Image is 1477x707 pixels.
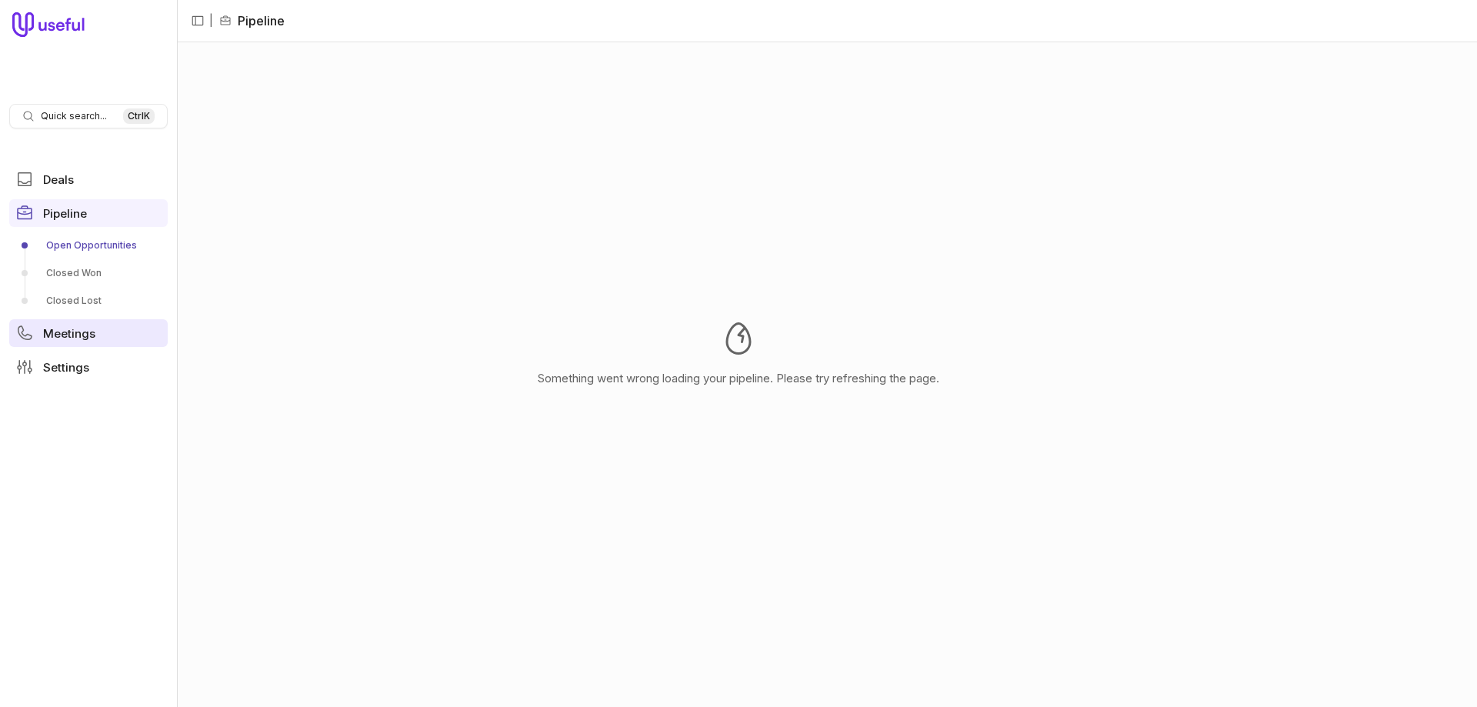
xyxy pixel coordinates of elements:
[43,174,74,185] span: Deals
[123,108,155,124] kbd: Ctrl K
[9,233,168,313] div: Pipeline submenu
[9,319,168,347] a: Meetings
[9,199,168,227] a: Pipeline
[9,233,168,258] a: Open Opportunities
[9,288,168,313] a: Closed Lost
[41,110,107,122] span: Quick search...
[9,261,168,285] a: Closed Won
[538,369,939,388] p: Something went wrong loading your pipeline. Please try refreshing the page.
[43,362,89,373] span: Settings
[43,208,87,219] span: Pipeline
[9,165,168,193] a: Deals
[43,328,95,339] span: Meetings
[9,353,168,381] a: Settings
